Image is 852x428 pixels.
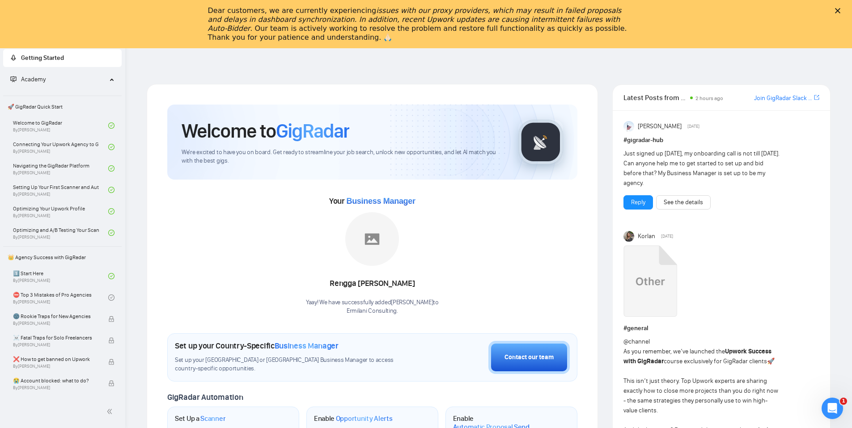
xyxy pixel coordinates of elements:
span: check-circle [108,165,114,172]
img: gigradar-logo.png [518,120,563,164]
span: Getting Started [21,54,64,62]
span: Scanner [200,414,225,423]
span: Korlan [638,231,655,241]
span: 2 hours ago [695,95,723,101]
span: ❌ How to get banned on Upwork [13,355,99,364]
span: check-circle [108,187,114,193]
span: check-circle [108,122,114,129]
span: check-circle [108,208,114,214]
span: lock [108,359,114,365]
span: lock [108,337,114,344]
span: rocket [10,55,17,61]
button: See the details [656,195,711,210]
h1: # general [623,323,819,333]
span: check-circle [108,273,114,279]
span: By [PERSON_NAME] [13,342,99,348]
span: lock [108,380,114,386]
div: Rengga [PERSON_NAME] [306,276,439,291]
div: Dear customers, we are currently experiencing . Our team is actively working to resolve the probl... [208,6,630,42]
a: Setting Up Your First Scanner and Auto-BidderBy[PERSON_NAME] [13,180,108,200]
span: By [PERSON_NAME] [13,321,99,326]
a: Optimizing and A/B Testing Your Scanner for Better ResultsBy[PERSON_NAME] [13,223,108,243]
a: Reply [631,197,645,207]
div: Yaay! We have successfully added [PERSON_NAME] to [306,298,439,315]
span: [DATE] [687,122,699,130]
p: Ermilani Consulting . [306,307,439,315]
span: GigRadar Automation [167,392,243,402]
span: 1 [840,398,847,405]
span: Set up your [GEOGRAPHIC_DATA] or [GEOGRAPHIC_DATA] Business Manager to access country-specific op... [175,356,412,373]
span: check-circle [108,144,114,150]
span: ☠️ Fatal Traps for Solo Freelancers [13,333,99,342]
h1: Enable [314,414,393,423]
div: Contact our team [504,352,554,362]
span: We're excited to have you on board. Get ready to streamline your job search, unlock new opportuni... [182,148,504,165]
span: 👑 Agency Success with GigRadar [4,248,121,266]
img: placeholder.png [345,212,399,266]
span: double-left [106,407,115,416]
iframe: Intercom live chat [822,398,843,419]
div: Just signed up [DATE], my onboarding call is not till [DATE]. Can anyone help me to get started t... [623,149,780,188]
h1: Set up your Country-Specific [175,341,339,351]
li: Getting Started [3,49,122,67]
span: fund-projection-screen [10,76,17,82]
a: Optimizing Your Upwork ProfileBy[PERSON_NAME] [13,201,108,221]
span: Opportunity Alerts [336,414,393,423]
span: [PERSON_NAME] [638,122,682,131]
a: Navigating the GigRadar PlatformBy[PERSON_NAME] [13,159,108,178]
span: 😭 Account blocked: what to do? [13,376,99,385]
a: ⛔ Top 3 Mistakes of Pro AgenciesBy[PERSON_NAME] [13,288,108,307]
span: Your [329,196,415,206]
button: Contact our team [488,341,570,374]
span: check-circle [108,230,114,236]
span: [DATE] [661,232,673,240]
span: Business Manager [346,197,415,206]
span: check-circle [108,294,114,301]
span: @channel [623,338,650,345]
span: By [PERSON_NAME] [13,364,99,369]
span: Latest Posts from the GigRadar Community [623,92,687,103]
img: Korlan [623,231,634,242]
span: 🚀 [767,357,775,365]
span: By [PERSON_NAME] [13,385,99,390]
a: 1️⃣ Start HereBy[PERSON_NAME] [13,266,108,286]
a: Connecting Your Upwork Agency to GigRadarBy[PERSON_NAME] [13,137,108,157]
span: Academy [10,76,46,83]
a: See the details [664,197,703,207]
span: Academy [21,76,46,83]
span: export [814,94,819,101]
a: Join GigRadar Slack Community [754,93,812,103]
a: export [814,93,819,102]
a: Upwork Success with GigRadar.mp4 [623,245,677,320]
span: 🚀 GigRadar Quick Start [4,98,121,116]
span: GigRadar [276,119,349,143]
span: 🌚 Rookie Traps for New Agencies [13,312,99,321]
a: Welcome to GigRadarBy[PERSON_NAME] [13,116,108,135]
span: Business Manager [275,341,339,351]
button: Reply [623,195,653,210]
span: lock [108,316,114,322]
h1: Set Up a [175,414,225,423]
h1: Welcome to [182,119,349,143]
div: Close [835,8,844,13]
h1: # gigradar-hub [623,135,819,145]
i: issues with our proxy providers, which may result in failed proposals and delays in dashboard syn... [208,6,622,33]
img: Anisuzzaman Khan [623,121,634,132]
